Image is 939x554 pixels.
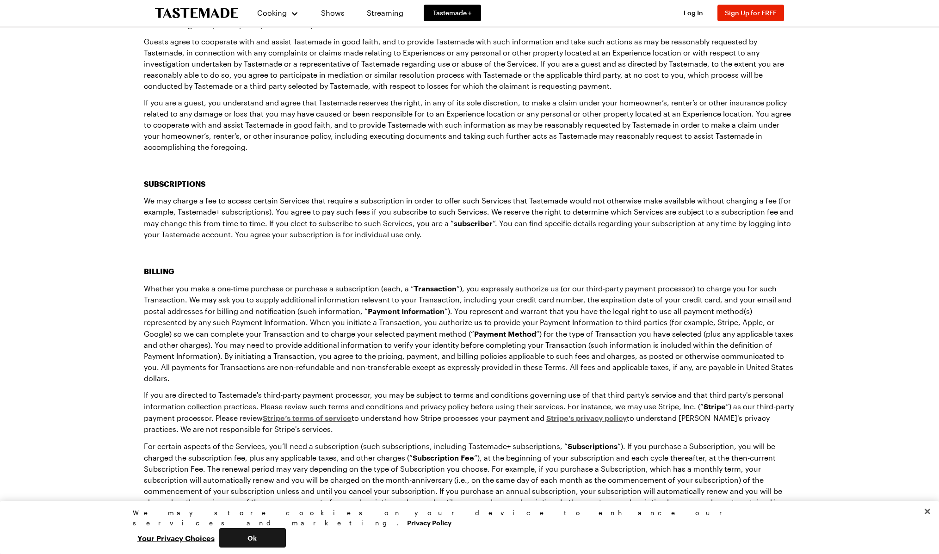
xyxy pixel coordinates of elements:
[144,153,795,190] h3: SUBSCRIPTIONS
[144,384,795,435] p: If you are directed to Tastemade's third-party payment processor, you may be subject to terms and...
[257,2,299,24] button: Cooking
[144,190,795,240] p: We may charge a fee to access certain Services that require a subscription in order to offer such...
[546,412,627,423] a: Stripe's privacy policy
[474,328,536,339] strong: Payment Method
[725,9,777,17] span: Sign Up for FREE
[144,277,795,384] p: Whether you make a one-time purchase or purchase a subscription (each, a “ “), you expressly auth...
[568,441,618,451] strong: Subscriptions
[133,508,799,548] div: Privacy
[424,5,481,21] a: Tastemade +
[368,306,445,316] strong: Payment Information
[144,92,795,153] p: If you are a guest, you understand and agree that Tastemade reserves the right, in any of its sol...
[155,8,238,18] a: To Tastemade Home Page
[717,5,784,21] button: Sign Up for FREE
[414,283,457,293] strong: Transaction
[413,452,474,462] strong: Subscription Fee
[144,31,795,92] p: Guests agree to cooperate with and assist Tastemade in good faith, and to provide Tastemade with ...
[704,401,726,411] strong: Stripe
[257,8,287,17] span: Cooking
[133,508,799,528] div: We may store cookies on your device to enhance our services and marketing.
[675,8,712,18] button: Log In
[219,528,286,548] button: Ok
[133,528,219,548] button: Your Privacy Choices
[917,501,938,522] button: Close
[407,518,451,527] a: More information about your privacy, opens in a new tab
[263,412,352,423] a: Stripe’s terms of service
[684,9,703,17] span: Log In
[433,8,472,18] span: Tastemade +
[144,240,795,277] h3: BILLING
[454,218,493,228] strong: subscriber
